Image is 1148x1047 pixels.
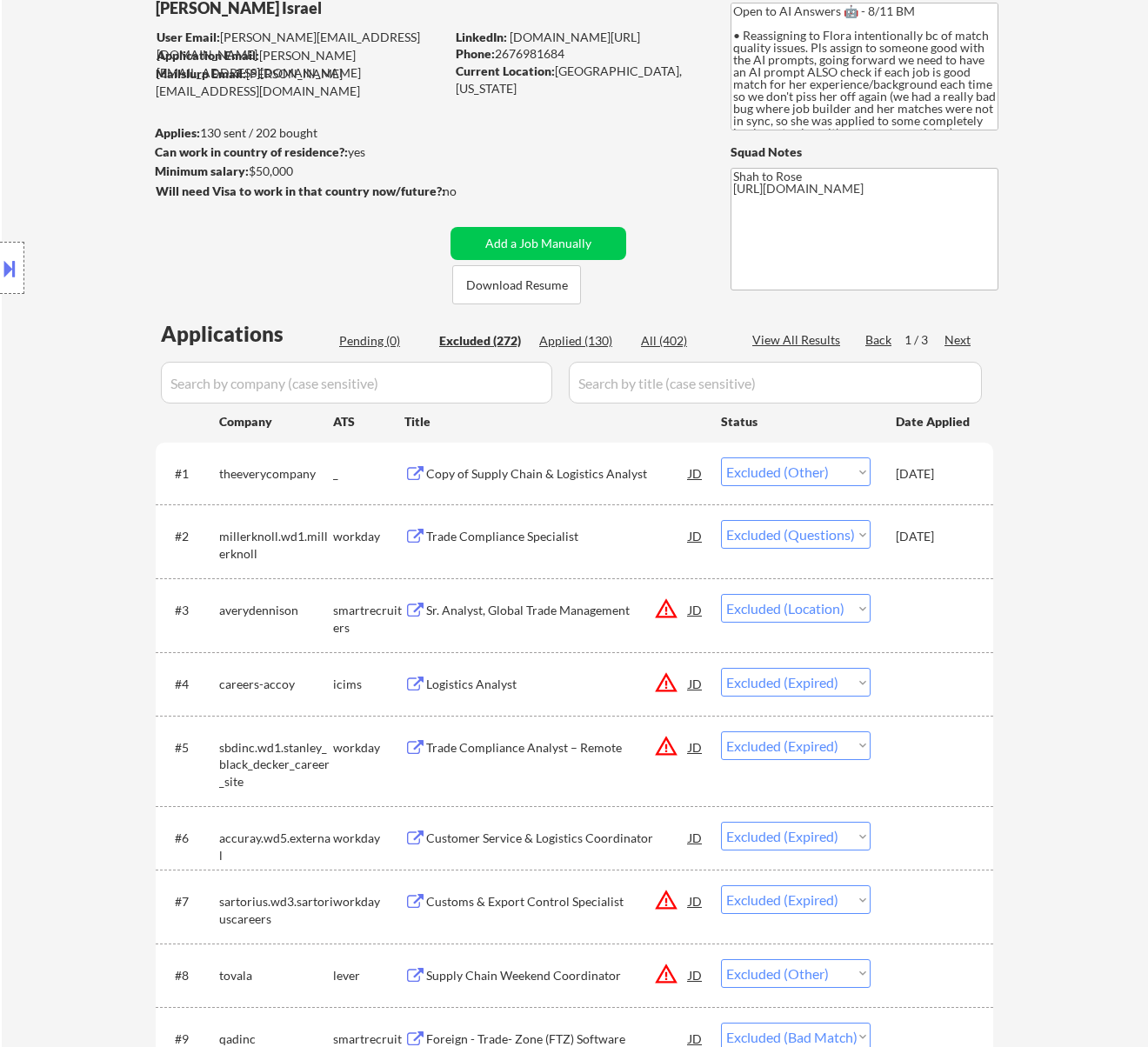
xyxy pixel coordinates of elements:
div: [PERSON_NAME][EMAIL_ADDRESS][DOMAIN_NAME] [157,47,444,81]
div: sbdinc.wd1.stanley_black_decker_career_site [219,739,333,790]
strong: Phone: [456,46,495,61]
div: JD [687,959,704,990]
div: ATS [333,413,404,430]
input: Search by title (case sensitive) [569,362,982,403]
div: JD [687,731,704,763]
div: JD [687,822,704,853]
div: 2676981684 [456,45,702,63]
div: [PERSON_NAME][EMAIL_ADDRESS][DOMAIN_NAME] [157,29,444,63]
div: Trade Compliance Analyst – Remote [426,739,689,757]
div: _ [333,465,404,483]
div: Back [865,331,893,349]
div: smartrecruiters [333,602,404,636]
button: Add a Job Manually [451,227,626,260]
div: lever [333,967,404,984]
div: Customer Service & Logistics Coordinator [426,830,689,847]
div: Date Applied [896,413,972,430]
div: #6 [175,830,205,847]
div: Sr. Analyst, Global Trade Management [426,602,689,619]
div: Copy of Supply Chain & Logistics Analyst [426,465,689,483]
div: theeverycompany [219,465,333,483]
div: millerknoll.wd1.millerknoll [219,528,333,562]
div: [DATE] [896,528,972,545]
div: Excluded (272) [439,332,526,350]
div: Next [944,331,972,349]
div: careers-accoy [219,676,333,693]
div: #8 [175,967,205,984]
div: Title [404,413,704,430]
strong: User Email: [157,30,220,44]
div: All (402) [641,332,728,350]
strong: LinkedIn: [456,30,507,44]
button: warning_amber [654,888,678,912]
div: [DATE] [896,465,972,483]
a: [DOMAIN_NAME][URL] [510,30,640,44]
div: averydennison [219,602,333,619]
div: JD [687,520,704,551]
div: [GEOGRAPHIC_DATA], [US_STATE] [456,63,702,97]
div: Squad Notes [731,143,998,161]
div: [PERSON_NAME][EMAIL_ADDRESS][DOMAIN_NAME] [156,65,444,99]
div: Logistics Analyst [426,676,689,693]
strong: Mailslurp Email: [156,66,246,81]
div: Applied (130) [539,332,626,350]
div: JD [687,594,704,625]
button: warning_amber [654,597,678,621]
div: Customs & Export Control Specialist [426,893,689,910]
div: accuray.wd5.external [219,830,333,864]
div: workday [333,893,404,910]
button: Download Resume [452,265,581,304]
input: Search by company (case sensitive) [161,362,552,403]
div: workday [333,739,404,757]
div: #3 [175,602,205,619]
div: Supply Chain Weekend Coordinator [426,967,689,984]
button: warning_amber [654,734,678,758]
div: workday [333,830,404,847]
div: JD [687,457,704,489]
div: no [443,183,492,200]
div: 1 / 3 [904,331,944,349]
div: Trade Compliance Specialist [426,528,689,545]
div: tovala [219,967,333,984]
div: JD [687,885,704,917]
div: Status [721,405,871,437]
div: workday [333,528,404,545]
div: sartorius.wd3.sartoriuscareers [219,893,333,927]
strong: Current Location: [456,63,555,78]
div: #2 [175,528,205,545]
div: JD [687,668,704,699]
button: warning_amber [654,962,678,986]
div: #5 [175,739,205,757]
div: #7 [175,893,205,910]
button: warning_amber [654,670,678,695]
div: icims [333,676,404,693]
div: #1 [175,465,205,483]
div: Pending (0) [339,332,426,350]
div: #4 [175,676,205,693]
strong: Application Email: [157,48,259,63]
div: View All Results [752,331,845,349]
